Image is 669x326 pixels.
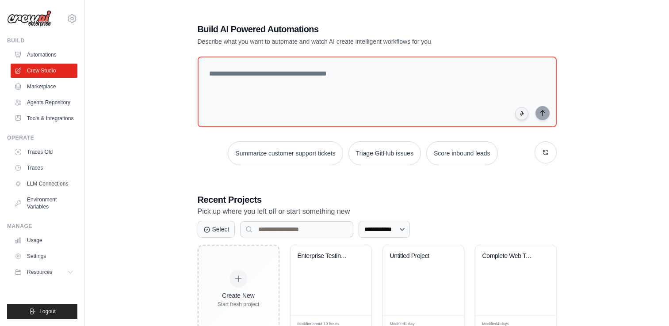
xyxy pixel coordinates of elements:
[7,304,77,319] button: Logout
[11,64,77,78] a: Crew Studio
[298,252,351,260] div: Enterprise Testing Automation Platform
[198,206,557,217] p: Pick up where you left off or start something new
[218,301,260,308] div: Start fresh project
[7,223,77,230] div: Manage
[11,249,77,263] a: Settings
[7,10,51,27] img: Logo
[348,141,421,165] button: Triage GitHub issues
[426,141,498,165] button: Score inbound leads
[11,177,77,191] a: LLM Connections
[11,265,77,279] button: Resources
[198,23,495,35] h1: Build AI Powered Automations
[390,252,443,260] div: Untitled Project
[7,134,77,141] div: Operate
[27,269,52,276] span: Resources
[198,37,495,46] p: Describe what you want to automate and watch AI create intelligent workflows for you
[11,111,77,125] a: Tools & Integrations
[228,141,343,165] button: Summarize customer support tickets
[39,308,56,315] span: Logout
[198,221,235,238] button: Select
[218,291,260,300] div: Create New
[482,252,536,260] div: Complete Web Test Automation with Execution
[7,37,77,44] div: Build
[11,48,77,62] a: Automations
[11,145,77,159] a: Traces Old
[515,107,528,120] button: Click to speak your automation idea
[11,80,77,94] a: Marketplace
[11,95,77,110] a: Agents Repository
[198,193,557,206] h3: Recent Projects
[11,161,77,175] a: Traces
[11,193,77,214] a: Environment Variables
[11,233,77,247] a: Usage
[535,141,557,163] button: Get new suggestions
